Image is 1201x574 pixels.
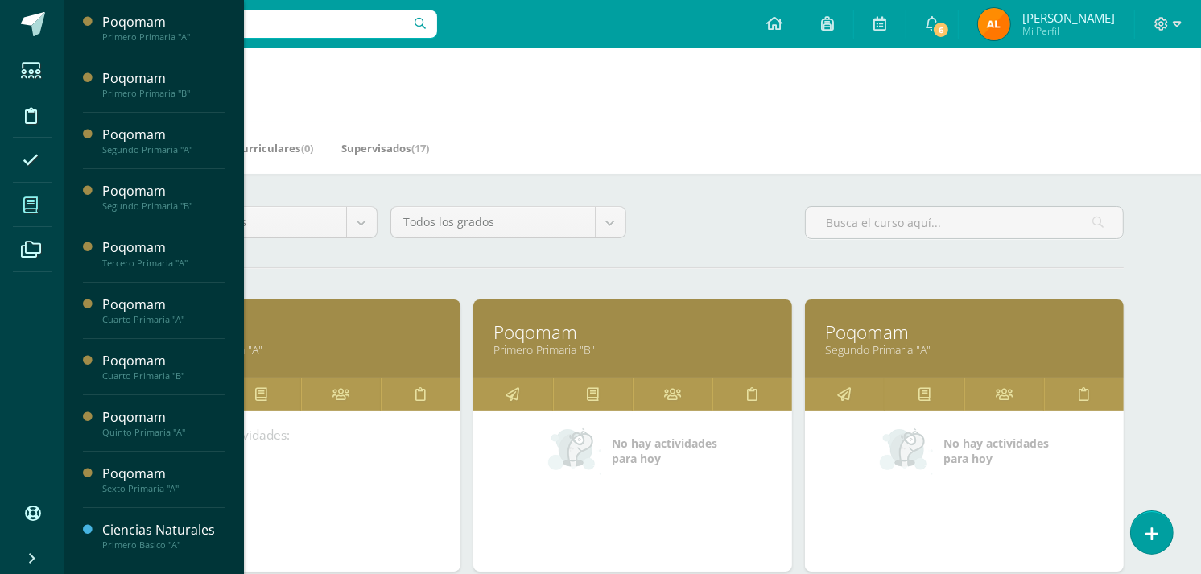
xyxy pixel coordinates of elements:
a: Poqomam [825,320,1104,345]
a: PoqomamPrimero Primaria "B" [102,69,225,99]
span: Mi Perfil [1022,24,1115,38]
a: PoqomamPrimero Primaria "A" [102,13,225,43]
div: Poqomam [102,352,225,370]
a: Primero Primaria "B" [493,342,772,357]
a: Todos los niveles [142,207,377,237]
div: Poqomam [102,295,225,314]
div: Segundo Primaria "A" [102,144,225,155]
a: Primero Primaria "A" [162,342,440,357]
a: PoqomamCuarto Primaria "B" [102,352,225,382]
span: Todos los grados [403,207,583,237]
input: Busca el curso aquí... [806,207,1123,238]
div: Poqomam [102,182,225,200]
span: No hay actividades para hoy [613,436,718,466]
div: Tercero Primaria "A" [102,258,225,269]
div: Primero Basico "A" [102,539,225,551]
div: Primero Primaria "B" [102,88,225,99]
span: 6 [932,21,950,39]
div: Primero Primaria "A" [102,31,225,43]
a: Todos los grados [391,207,625,237]
a: PoqomamSexto Primaria "A" [102,465,225,494]
div: Cuarto Primaria "A" [102,314,225,325]
a: Segundo Primaria "A" [825,342,1104,357]
a: PoqomamCuarto Primaria "A" [102,295,225,325]
div: Segundo Primaria "B" [102,200,225,212]
div: Poqomam [102,238,225,257]
img: 7c522403d9ccf42216f7c099d830469e.png [978,8,1010,40]
span: (17) [411,141,429,155]
img: no_activities_small.png [880,427,933,475]
a: PoqomamTercero Primaria "A" [102,238,225,268]
a: PoqomamQuinto Primaria "A" [102,408,225,438]
a: Asistencia [166,456,438,469]
div: Poqomam [102,126,225,144]
span: Todos los niveles [155,207,334,237]
a: Actitudinal [166,482,438,496]
div: Poqomam [102,408,225,427]
div: Quinto Primaria "A" [102,427,225,438]
a: PoqomamSegundo Primaria "A" [102,126,225,155]
span: No hay actividades para hoy [944,436,1050,466]
img: no_activities_small.png [548,427,601,475]
span: [PERSON_NAME] [1022,10,1115,26]
span: (0) [301,141,313,155]
a: PoqomamSegundo Primaria "B" [102,182,225,212]
div: Poqomam [102,465,225,483]
div: Poqomam [102,69,225,88]
a: Mis Extracurriculares(0) [187,135,313,161]
div: Poqomam [102,13,225,31]
a: Poqomam [493,320,772,345]
a: Ciencias NaturalesPrimero Basico "A" [102,521,225,551]
a: Poqomam [162,320,440,345]
div: Cuarto Primaria "B" [102,370,225,382]
a: Supervisados(17) [341,135,429,161]
div: Próximas actividades: [166,427,436,444]
div: Sexto Primaria "A" [102,483,225,494]
div: Ciencias Naturales [102,521,225,539]
input: Busca un usuario... [75,10,437,38]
